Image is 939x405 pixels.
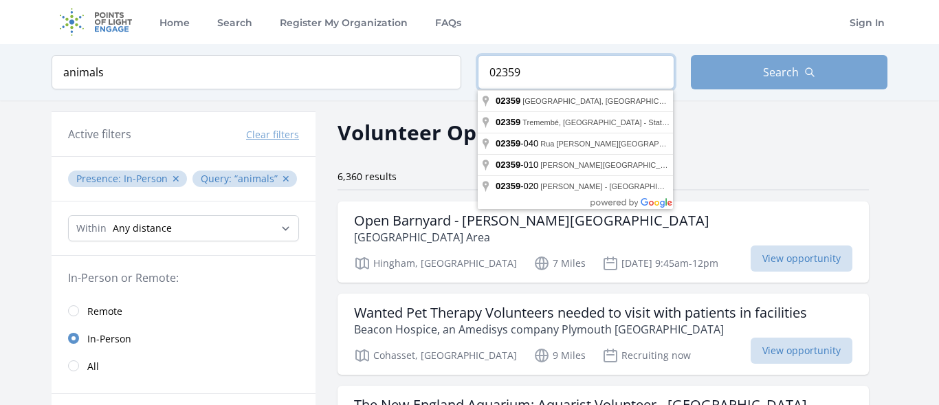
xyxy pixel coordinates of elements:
span: -010 [496,160,540,170]
a: All [52,352,316,380]
span: Remote [87,305,122,318]
span: Tremembé, [GEOGRAPHIC_DATA] - State of [GEOGRAPHIC_DATA], [GEOGRAPHIC_DATA] [522,118,838,127]
span: 02359 [496,138,520,149]
span: Query : [201,172,234,185]
p: 7 Miles [533,255,586,272]
p: 9 Miles [533,347,586,364]
button: ✕ [282,172,290,186]
a: Open Barnyard - [PERSON_NAME][GEOGRAPHIC_DATA] [GEOGRAPHIC_DATA] Area Hingham, [GEOGRAPHIC_DATA] ... [338,201,869,283]
p: Recruiting now [602,347,691,364]
span: In-Person [87,332,131,346]
p: [DATE] 9:45am-12pm [602,255,718,272]
span: -020 [496,181,540,191]
h2: Volunteer Opportunities [338,117,593,148]
span: 02359 [496,117,520,127]
select: Search Radius [68,215,299,241]
legend: In-Person or Remote: [68,270,299,286]
span: View opportunity [751,245,852,272]
button: Clear filters [246,128,299,142]
span: All [87,360,99,373]
input: Location [478,55,674,89]
input: Keyword [52,55,461,89]
span: 02359 [496,96,520,106]
button: Search [691,55,887,89]
a: In-Person [52,325,316,352]
h3: Open Barnyard - [PERSON_NAME][GEOGRAPHIC_DATA] [354,212,709,229]
span: In-Person [124,172,168,185]
span: 02359 [496,181,520,191]
span: 6,360 results [338,170,397,183]
p: Beacon Hospice, an Amedisys company Plymouth [GEOGRAPHIC_DATA] [354,321,807,338]
button: ✕ [172,172,180,186]
span: View opportunity [751,338,852,364]
p: [GEOGRAPHIC_DATA] Area [354,229,709,245]
span: 02359 [496,160,520,170]
p: Cohasset, [GEOGRAPHIC_DATA] [354,347,517,364]
h3: Active filters [68,126,131,142]
span: -040 [496,138,540,149]
h3: Wanted Pet Therapy Volunteers needed to visit with patients in facilities [354,305,807,321]
p: Hingham, [GEOGRAPHIC_DATA] [354,255,517,272]
span: [GEOGRAPHIC_DATA], [GEOGRAPHIC_DATA], [GEOGRAPHIC_DATA] [522,97,767,105]
span: Presence : [76,172,124,185]
q: animals [234,172,278,185]
a: Wanted Pet Therapy Volunteers needed to visit with patients in facilities Beacon Hospice, an Amed... [338,294,869,375]
a: Remote [52,297,316,325]
span: Search [763,64,799,80]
